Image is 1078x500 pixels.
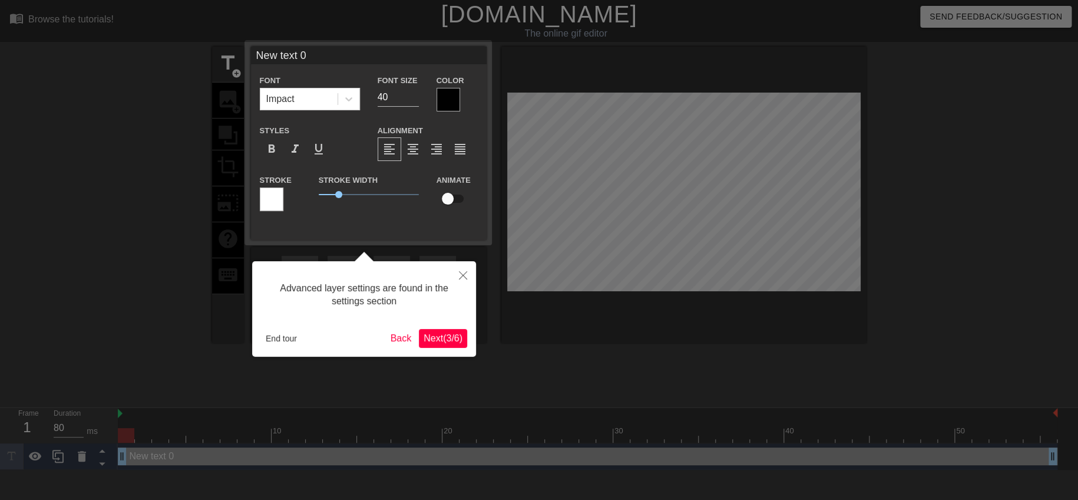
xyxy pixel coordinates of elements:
button: End tour [261,330,302,347]
button: Close [450,261,476,288]
span: Next ( 3 / 6 ) [424,333,462,343]
button: Next [419,329,467,348]
button: Back [386,329,416,348]
div: Advanced layer settings are found in the settings section [261,270,467,320]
